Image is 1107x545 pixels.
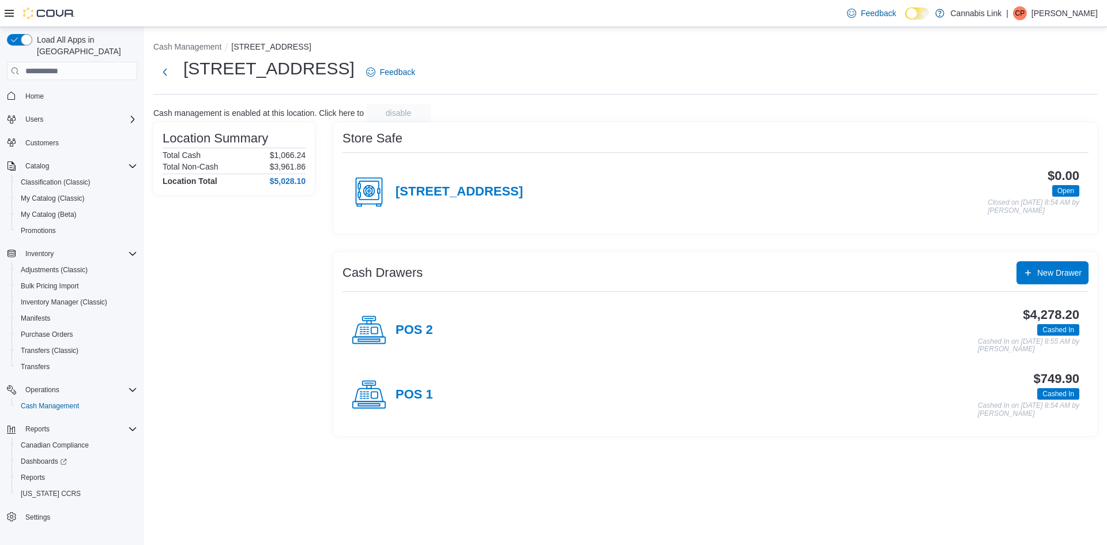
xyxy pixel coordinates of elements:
[21,441,89,450] span: Canadian Compliance
[21,247,58,261] button: Inventory
[12,343,142,359] button: Transfers (Classic)
[12,486,142,502] button: [US_STATE] CCRS
[16,454,71,468] a: Dashboards
[21,346,78,355] span: Transfers (Classic)
[21,362,50,371] span: Transfers
[1013,6,1027,20] div: Charlotte Phillips
[12,326,142,343] button: Purchase Orders
[2,246,142,262] button: Inventory
[21,89,48,103] a: Home
[2,421,142,437] button: Reports
[163,131,268,145] h3: Location Summary
[362,61,420,84] a: Feedback
[183,57,355,80] h1: [STREET_ADDRESS]
[23,7,75,19] img: Cova
[16,263,92,277] a: Adjustments (Classic)
[342,266,423,280] h3: Cash Drawers
[950,6,1001,20] p: Cannabis Link
[1031,6,1098,20] p: [PERSON_NAME]
[978,338,1079,354] p: Cashed In on [DATE] 8:55 AM by [PERSON_NAME]
[270,176,306,186] h4: $5,028.10
[12,437,142,453] button: Canadian Compliance
[12,223,142,239] button: Promotions
[153,41,1098,55] nav: An example of EuiBreadcrumbs
[21,210,77,219] span: My Catalog (Beta)
[21,247,137,261] span: Inventory
[25,115,43,124] span: Users
[1034,372,1079,386] h3: $749.90
[12,206,142,223] button: My Catalog (Beta)
[16,191,137,205] span: My Catalog (Classic)
[21,383,64,397] button: Operations
[21,330,73,339] span: Purchase Orders
[21,510,137,524] span: Settings
[21,489,81,498] span: [US_STATE] CCRS
[2,111,142,127] button: Users
[21,112,137,126] span: Users
[21,298,107,307] span: Inventory Manager (Classic)
[16,399,84,413] a: Cash Management
[21,136,137,150] span: Customers
[16,175,95,189] a: Classification (Classic)
[21,422,54,436] button: Reports
[21,178,91,187] span: Classification (Classic)
[16,191,89,205] a: My Catalog (Classic)
[978,402,1079,418] p: Cashed In on [DATE] 8:54 AM by [PERSON_NAME]
[16,311,55,325] a: Manifests
[21,159,54,173] button: Catalog
[16,438,93,452] a: Canadian Compliance
[396,388,433,403] h4: POS 1
[21,422,137,436] span: Reports
[12,278,142,294] button: Bulk Pricing Import
[270,151,306,160] p: $1,066.24
[12,359,142,375] button: Transfers
[2,87,142,104] button: Home
[163,176,217,186] h4: Location Total
[2,134,142,151] button: Customers
[842,2,901,25] a: Feedback
[1042,325,1074,335] span: Cashed In
[386,107,411,119] span: disable
[25,138,59,148] span: Customers
[16,438,137,452] span: Canadian Compliance
[1023,308,1079,322] h3: $4,278.20
[21,510,55,524] a: Settings
[16,295,112,309] a: Inventory Manager (Classic)
[16,399,137,413] span: Cash Management
[21,226,56,235] span: Promotions
[1048,169,1079,183] h3: $0.00
[16,471,50,484] a: Reports
[2,509,142,525] button: Settings
[21,281,79,291] span: Bulk Pricing Import
[12,190,142,206] button: My Catalog (Classic)
[12,398,142,414] button: Cash Management
[12,469,142,486] button: Reports
[21,136,63,150] a: Customers
[16,471,137,484] span: Reports
[16,487,85,501] a: [US_STATE] CCRS
[1052,185,1079,197] span: Open
[2,158,142,174] button: Catalog
[396,323,433,338] h4: POS 2
[21,112,48,126] button: Users
[12,453,142,469] a: Dashboards
[2,382,142,398] button: Operations
[12,174,142,190] button: Classification (Classic)
[153,61,176,84] button: Next
[1042,389,1074,399] span: Cashed In
[16,344,83,358] a: Transfers (Classic)
[16,311,137,325] span: Manifests
[12,262,142,278] button: Adjustments (Classic)
[988,199,1079,215] p: Closed on [DATE] 8:54 AM by [PERSON_NAME]
[21,473,45,482] span: Reports
[25,161,49,171] span: Catalog
[16,360,137,374] span: Transfers
[1015,6,1025,20] span: CP
[16,175,137,189] span: Classification (Classic)
[25,513,50,522] span: Settings
[270,162,306,171] p: $3,961.86
[16,328,78,341] a: Purchase Orders
[1006,6,1008,20] p: |
[21,457,67,466] span: Dashboards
